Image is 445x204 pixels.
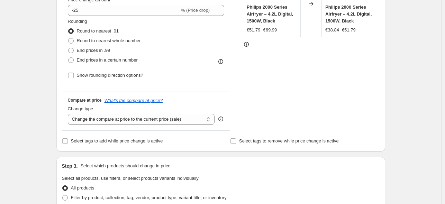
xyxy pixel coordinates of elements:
[68,5,180,16] input: -15
[68,98,102,103] h3: Compare at price
[247,4,293,24] span: Philips 2000 Series Airfryer – 4.2L Digital, 1500W, Black
[105,98,163,103] button: What's the compare at price?
[77,73,143,78] span: Show rounding direction options?
[263,27,277,34] strike: €69.99
[71,195,227,200] span: Filter by product, collection, tag, vendor, product type, variant title, or inventory
[80,163,170,169] p: Select which products should change in price
[62,176,199,181] span: Select all products, use filters, or select products variants individually
[68,19,87,24] span: Rounding
[342,27,356,34] strike: €51.79
[325,27,339,34] div: €38.84
[71,185,94,191] span: All products
[68,106,93,111] span: Change type
[77,28,119,34] span: Round to nearest .01
[181,8,210,13] span: % (Price drop)
[62,163,78,169] h2: Step 3.
[247,27,261,34] div: €51.79
[77,38,141,43] span: Round to nearest whole number
[71,138,163,143] span: Select tags to add while price change is active
[325,4,372,24] span: Philips 2000 Series Airfryer – 4.2L Digital, 1500W, Black
[217,115,224,122] div: help
[239,138,339,143] span: Select tags to remove while price change is active
[77,48,110,53] span: End prices in .99
[77,57,138,63] span: End prices in a certain number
